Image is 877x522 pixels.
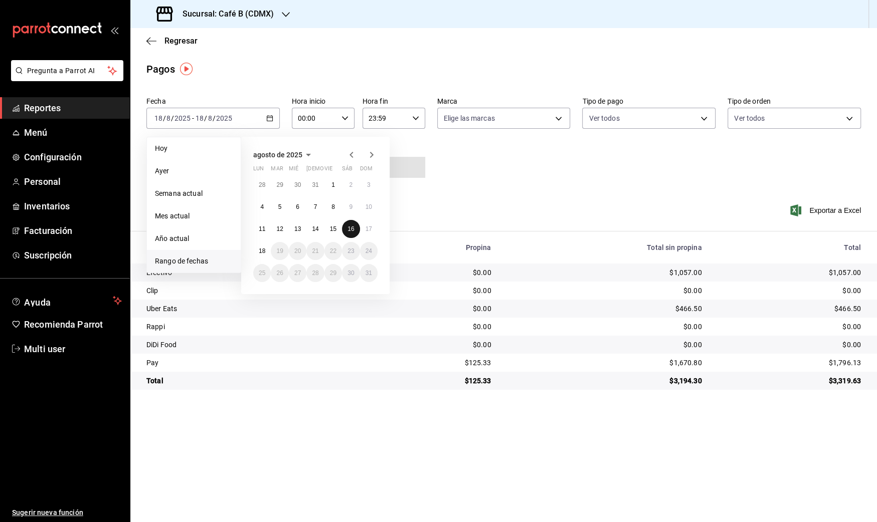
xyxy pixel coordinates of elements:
[306,264,324,282] button: 28 de agosto de 2025
[289,264,306,282] button: 27 de agosto de 2025
[360,176,378,194] button: 3 de agosto de 2025
[347,247,354,254] abbr: 23 de agosto de 2025
[253,176,271,194] button: 28 de julio de 2025
[507,243,702,251] div: Total sin propina
[718,322,861,332] div: $0.00
[7,73,123,83] a: Pregunta a Parrot AI
[347,270,354,277] abbr: 30 de agosto de 2025
[24,199,122,213] span: Inventarios
[24,150,122,164] span: Configuración
[342,198,360,216] button: 9 de agosto de 2025
[24,126,122,139] span: Menú
[381,322,491,332] div: $0.00
[360,220,378,238] button: 17 de agosto de 2025
[216,114,233,122] input: ----
[444,113,495,123] span: Elige las marcas
[342,242,360,260] button: 23 de agosto de 2025
[192,114,194,122] span: -
[259,225,265,232] abbr: 11 de agosto de 2025
[276,247,283,254] abbr: 19 de agosto de 2025
[271,220,288,238] button: 12 de agosto de 2025
[306,220,324,238] button: 14 de agosto de 2025
[718,340,861,350] div: $0.00
[324,264,342,282] button: 29 de agosto de 2025
[363,98,425,105] label: Hora fin
[24,101,122,115] span: Reportes
[271,165,283,176] abbr: martes
[507,358,702,368] div: $1,670.80
[259,181,265,188] abbr: 28 de julio de 2025
[155,188,233,199] span: Semana actual
[155,143,233,154] span: Hoy
[271,242,288,260] button: 19 de agosto de 2025
[306,165,366,176] abbr: jueves
[347,225,354,232] abbr: 16 de agosto de 2025
[289,220,306,238] button: 13 de agosto de 2025
[253,242,271,260] button: 18 de agosto de 2025
[276,225,283,232] abbr: 12 de agosto de 2025
[381,286,491,296] div: $0.00
[330,270,336,277] abbr: 29 de agosto de 2025
[718,268,861,278] div: $1,057.00
[324,198,342,216] button: 8 de agosto de 2025
[360,242,378,260] button: 24 de agosto de 2025
[312,181,318,188] abbr: 31 de julio de 2025
[589,113,619,123] span: Ver todos
[271,198,288,216] button: 5 de agosto de 2025
[312,247,318,254] abbr: 21 de agosto de 2025
[253,264,271,282] button: 25 de agosto de 2025
[259,270,265,277] abbr: 25 de agosto de 2025
[367,181,371,188] abbr: 3 de agosto de 2025
[507,340,702,350] div: $0.00
[342,264,360,282] button: 30 de agosto de 2025
[734,113,765,123] span: Ver todos
[324,242,342,260] button: 22 de agosto de 2025
[507,286,702,296] div: $0.00
[331,181,335,188] abbr: 1 de agosto de 2025
[24,248,122,262] span: Suscripción
[306,176,324,194] button: 31 de julio de 2025
[718,304,861,314] div: $466.50
[146,358,365,368] div: Pay
[271,176,288,194] button: 29 de julio de 2025
[208,114,213,122] input: --
[164,36,198,46] span: Regresar
[381,376,491,386] div: $125.33
[12,507,122,518] span: Sugerir nueva función
[792,204,861,216] span: Exportar a Excel
[306,242,324,260] button: 21 de agosto de 2025
[312,225,318,232] abbr: 14 de agosto de 2025
[259,247,265,254] abbr: 18 de agosto de 2025
[306,198,324,216] button: 7 de agosto de 2025
[146,98,280,105] label: Fecha
[294,225,301,232] abbr: 13 de agosto de 2025
[718,286,861,296] div: $0.00
[146,322,365,332] div: Rappi
[155,211,233,221] span: Mes actual
[292,98,355,105] label: Hora inicio
[24,318,122,331] span: Recomienda Parrot
[146,62,175,77] div: Pagos
[349,203,353,210] abbr: 9 de agosto de 2025
[342,165,353,176] abbr: sábado
[289,165,298,176] abbr: miércoles
[330,225,336,232] abbr: 15 de agosto de 2025
[180,63,193,75] img: Tooltip marker
[366,247,372,254] abbr: 24 de agosto de 2025
[360,165,373,176] abbr: domingo
[289,176,306,194] button: 30 de julio de 2025
[171,114,174,122] span: /
[582,98,716,105] label: Tipo de pago
[381,340,491,350] div: $0.00
[276,270,283,277] abbr: 26 de agosto de 2025
[11,60,123,81] button: Pregunta a Parrot AI
[146,304,365,314] div: Uber Eats
[360,198,378,216] button: 10 de agosto de 2025
[294,270,301,277] abbr: 27 de agosto de 2025
[278,203,282,210] abbr: 5 de agosto de 2025
[166,114,171,122] input: --
[366,270,372,277] abbr: 31 de agosto de 2025
[507,322,702,332] div: $0.00
[718,358,861,368] div: $1,796.13
[312,270,318,277] abbr: 28 de agosto de 2025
